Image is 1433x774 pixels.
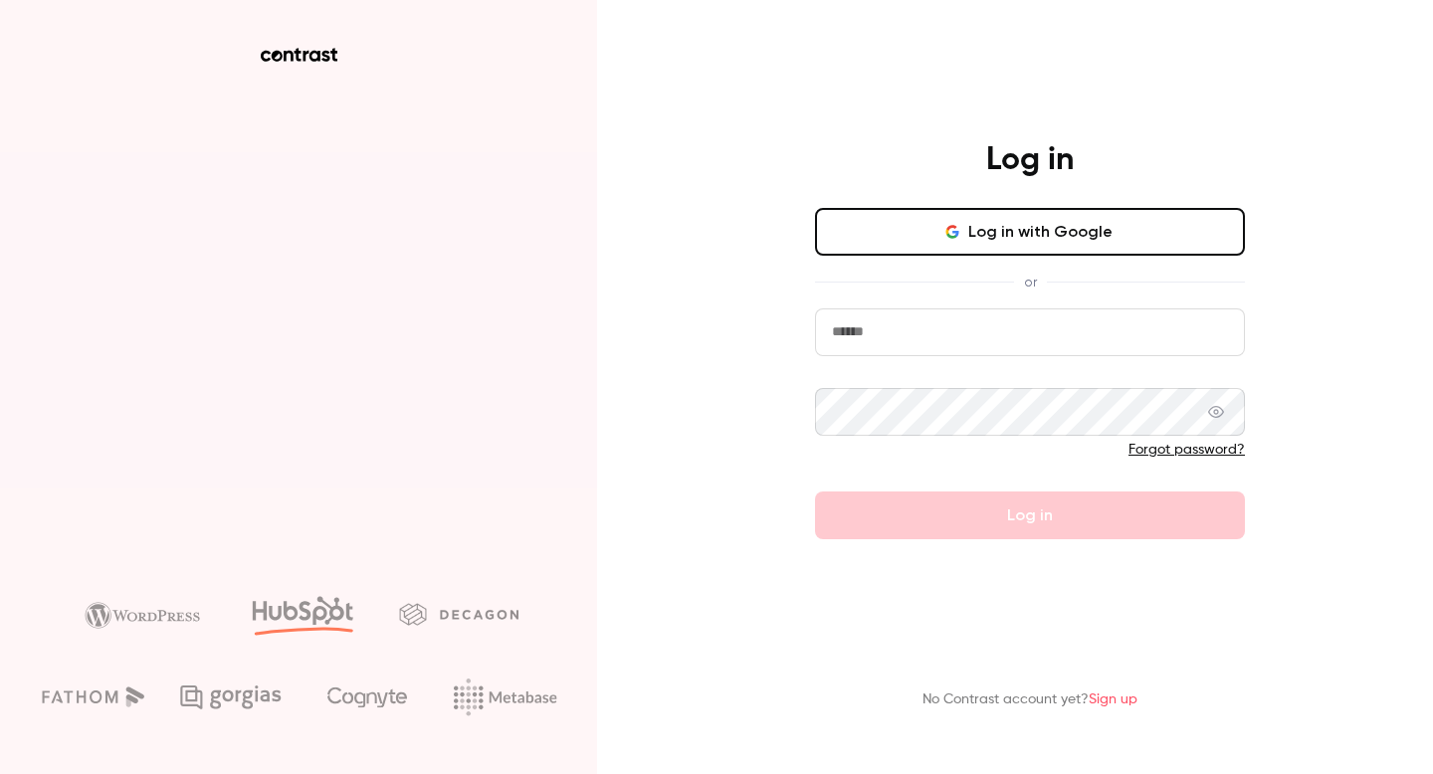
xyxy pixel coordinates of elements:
[399,603,518,625] img: decagon
[1014,272,1047,292] span: or
[815,208,1245,256] button: Log in with Google
[1128,443,1245,457] a: Forgot password?
[986,140,1074,180] h4: Log in
[1089,692,1137,706] a: Sign up
[922,689,1137,710] p: No Contrast account yet?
